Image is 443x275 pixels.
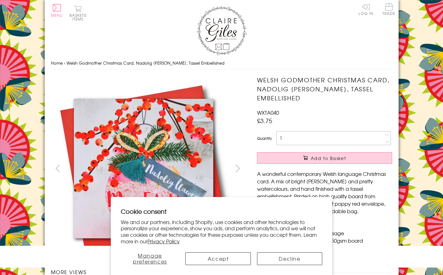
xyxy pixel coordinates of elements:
button: Accept [185,252,251,265]
a: Log In [359,3,373,15]
h1: Welsh Godmother Christmas Card, Nadolig [PERSON_NAME], Tassel Embellished [257,76,392,102]
span: › [64,60,65,66]
button: prev [51,161,65,175]
button: Decline [257,252,322,265]
span: Welsh Godmother Christmas Card, Nadolig [PERSON_NAME], Tassel Embellished [66,60,224,66]
button: Menu [51,4,63,17]
a: Trade [382,3,396,16]
img: Welsh Godmother Christmas Card, Nadolig Llawen Mam Fedydd, Tassel Embellished [245,76,431,262]
span: 0 items [72,12,87,22]
button: Basket0 items [70,5,87,21]
button: Manage preferences [121,252,179,265]
span: Manage preferences [133,252,167,265]
p: A wonderful contemporary Welsh language Christmas card. A mix of bright [PERSON_NAME] and pretty ... [257,170,392,215]
span: Menu [51,12,63,18]
img: Welsh Godmother Christmas Card, Nadolig Llawen Mam Fedydd, Tassel Embellished [51,76,237,262]
span: Trade [382,3,396,15]
nav: breadcrumbs [51,57,392,70]
span: £3.75 [257,116,272,125]
button: Add to Basket [257,152,392,164]
a: Home [51,60,63,66]
p: We and our partners, including Shopify, use cookies and other technologies to personalize your ex... [121,219,323,245]
span: WXTA040 [257,109,279,116]
span: Add to Basket [311,155,346,161]
a: Privacy Policy [147,237,180,245]
label: Quantity [257,135,272,141]
img: Claire Giles Greetings Cards [197,6,246,55]
button: next [231,161,245,175]
h2: Cookie consent [121,207,323,216]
